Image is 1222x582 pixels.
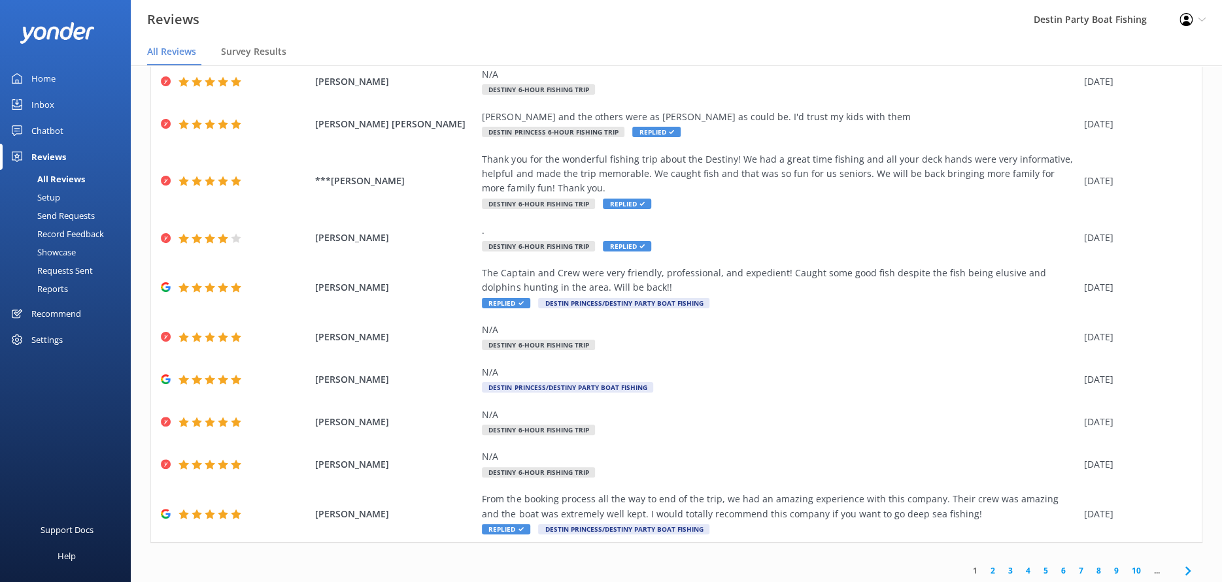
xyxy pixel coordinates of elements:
[1125,564,1147,577] a: 10
[8,188,60,206] div: Setup
[31,65,56,91] div: Home
[632,127,681,137] span: Replied
[1090,564,1108,577] a: 8
[482,84,595,95] span: Destiny 6-Hour Fishing Trip
[315,74,476,89] span: [PERSON_NAME]
[315,280,476,295] span: [PERSON_NAME]
[315,372,476,387] span: [PERSON_NAME]
[1083,280,1185,295] div: [DATE]
[8,170,85,188] div: All Reviews
[482,449,1077,464] div: N/A
[1083,457,1185,472] div: [DATE]
[315,231,476,245] span: [PERSON_NAME]
[8,261,93,280] div: Requests Sent
[1072,564,1090,577] a: 7
[315,174,476,188] span: ***[PERSON_NAME]
[315,457,476,472] span: [PERSON_NAME]
[315,117,476,131] span: [PERSON_NAME] [PERSON_NAME]
[482,266,1077,295] div: The Captain and Crew were very friendly, professional, and expedient! Caught some good fish despi...
[1083,117,1185,131] div: [DATE]
[1083,415,1185,429] div: [DATE]
[482,340,595,350] span: Destiny 6-Hour Fishing Trip
[8,243,76,261] div: Showcase
[1108,564,1125,577] a: 9
[482,408,1077,422] div: N/A
[482,382,653,393] span: Destin Princess/Destiny Party Boat Fishing
[315,507,476,521] span: [PERSON_NAME]
[1083,74,1185,89] div: [DATE]
[538,524,709,534] span: Destin Princess/Destiny Party Boat Fishing
[147,9,199,30] h3: Reviews
[315,415,476,429] span: [PERSON_NAME]
[8,280,68,298] div: Reports
[20,22,95,44] img: yonder-white-logo.png
[8,243,131,261] a: Showcase
[8,188,131,206] a: Setup
[1019,564,1037,577] a: 4
[8,225,104,243] div: Record Feedback
[1002,564,1019,577] a: 3
[147,45,196,58] span: All Reviews
[482,467,595,477] span: Destiny 6-Hour Fishing Trip
[482,152,1077,196] div: Thank you for the wonderful fishing trip about the Destiny! We had a great time fishing and all y...
[482,241,595,251] span: Destiny 6-Hour Fishing Trip
[8,225,131,243] a: Record Feedback
[603,199,651,209] span: Replied
[482,223,1077,238] div: .
[984,564,1002,577] a: 2
[482,110,1077,124] div: [PERSON_NAME] and the others were as [PERSON_NAME] as could be. I'd trust my kids with them
[31,300,81,327] div: Recommend
[8,206,95,225] div: Send Requests
[966,564,984,577] a: 1
[221,45,286,58] span: Survey Results
[482,365,1077,380] div: N/A
[1147,564,1166,577] span: ...
[1083,231,1185,245] div: [DATE]
[1037,564,1055,577] a: 5
[482,524,530,534] span: Replied
[603,241,651,251] span: Replied
[8,280,131,298] a: Reports
[482,323,1077,337] div: N/A
[41,517,93,543] div: Support Docs
[31,91,54,118] div: Inbox
[31,144,66,170] div: Reviews
[482,67,1077,82] div: N/A
[482,298,530,308] span: Replied
[31,327,63,353] div: Settings
[31,118,63,144] div: Chatbot
[1083,507,1185,521] div: [DATE]
[1055,564,1072,577] a: 6
[8,261,131,280] a: Requests Sent
[58,543,76,569] div: Help
[1083,330,1185,344] div: [DATE]
[8,170,131,188] a: All Reviews
[482,127,624,137] span: Destin Princess 6-Hour Fishing Trip
[482,199,595,209] span: Destiny 6-Hour Fishing Trip
[1083,174,1185,188] div: [DATE]
[1083,372,1185,387] div: [DATE]
[482,492,1077,521] div: From the booking process all the way to end of the trip, we had an amazing experience with this c...
[482,425,595,435] span: Destiny 6-Hour Fishing Trip
[8,206,131,225] a: Send Requests
[538,298,709,308] span: Destin Princess/Destiny Party Boat Fishing
[315,330,476,344] span: [PERSON_NAME]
